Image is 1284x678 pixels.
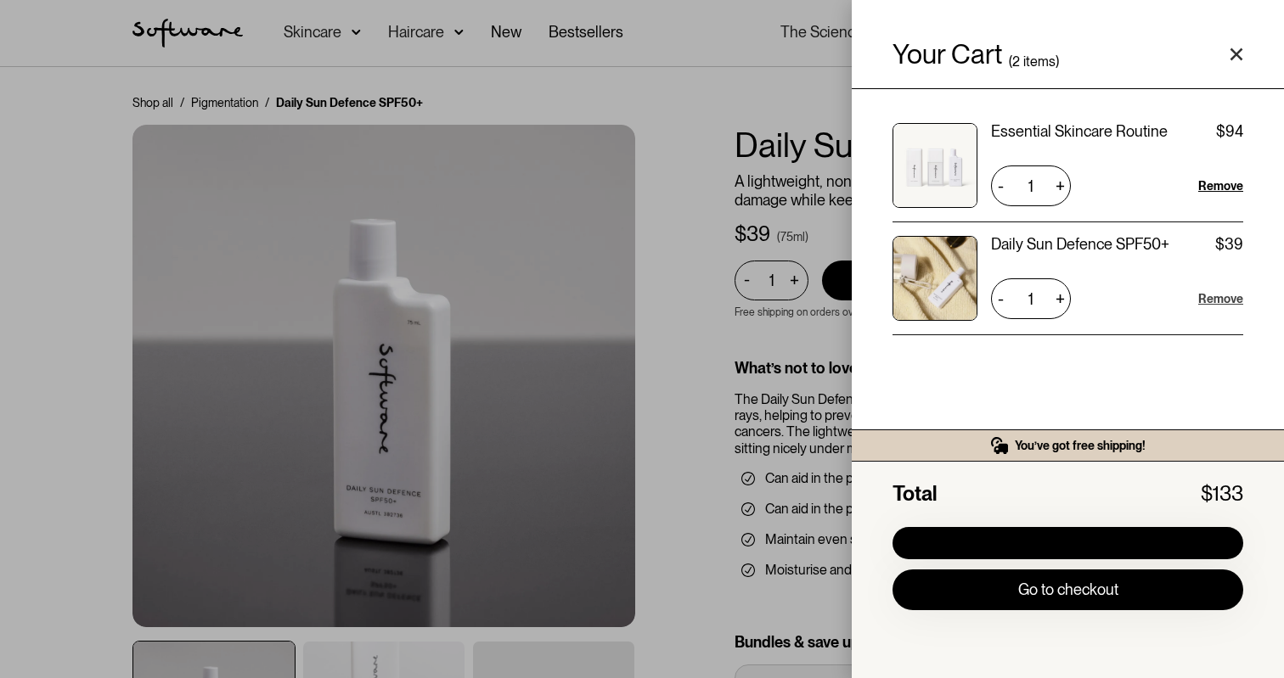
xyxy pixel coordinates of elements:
a: Close cart [1230,48,1243,61]
div: Remove [1198,290,1243,307]
div: Daily Sun Defence SPF50+ [991,236,1169,253]
div: Essential Skincare Routine [991,123,1168,140]
div: You’ve got free shipping! [1015,438,1146,453]
div: - [991,172,1010,199]
div: $94 [1216,123,1243,140]
div: $133 [1201,482,1243,507]
a: Apple Pay [893,527,1243,559]
div: + [1050,172,1071,199]
div: Remove [1198,177,1243,194]
a: Go to checkout [893,569,1243,610]
div: items) [1023,56,1059,68]
div: $39 [1215,236,1243,253]
div: - [991,285,1010,312]
div: + [1050,285,1071,312]
div: 2 [1012,56,1020,68]
a: Remove item from cart [1198,290,1243,307]
h4: Your Cart [893,41,1002,68]
a: Remove item from cart [1198,177,1243,194]
div: Total [893,482,937,507]
div: ( [1009,56,1012,68]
